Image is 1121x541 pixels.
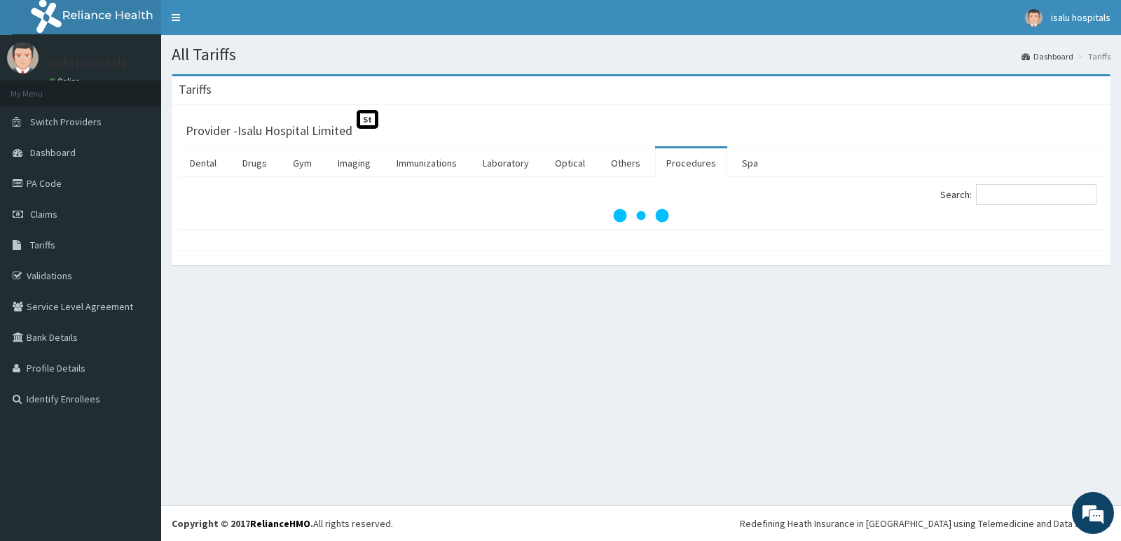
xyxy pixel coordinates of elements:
a: Laboratory [472,148,540,178]
h3: Provider - Isalu Hospital Limited [186,125,352,137]
span: Switch Providers [30,115,102,128]
footer: All rights reserved. [161,505,1121,541]
a: Drugs [231,148,278,178]
h1: All Tariffs [172,45,1110,64]
img: User Image [1025,9,1043,27]
a: Optical [544,148,596,178]
svg: audio-loading [613,188,669,244]
span: Dashboard [30,146,76,159]
p: isalu hospitals [49,57,127,69]
a: Spa [731,148,769,178]
a: Others [600,148,652,178]
span: isalu hospitals [1051,11,1110,24]
label: Search: [940,184,1096,205]
span: St [357,110,378,129]
span: Claims [30,208,57,220]
a: Online [49,76,83,86]
a: RelianceHMO [250,517,310,530]
a: Gym [282,148,323,178]
div: Redefining Heath Insurance in [GEOGRAPHIC_DATA] using Telemedicine and Data Science! [740,517,1110,531]
a: Immunizations [385,148,468,178]
span: Tariffs [30,239,55,251]
img: User Image [7,42,39,73]
h3: Tariffs [179,83,212,96]
li: Tariffs [1075,50,1110,62]
a: Dental [179,148,228,178]
a: Dashboard [1022,50,1073,62]
a: Imaging [326,148,382,178]
input: Search: [976,184,1096,205]
a: Procedures [655,148,727,178]
strong: Copyright © 2017 . [172,517,313,530]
